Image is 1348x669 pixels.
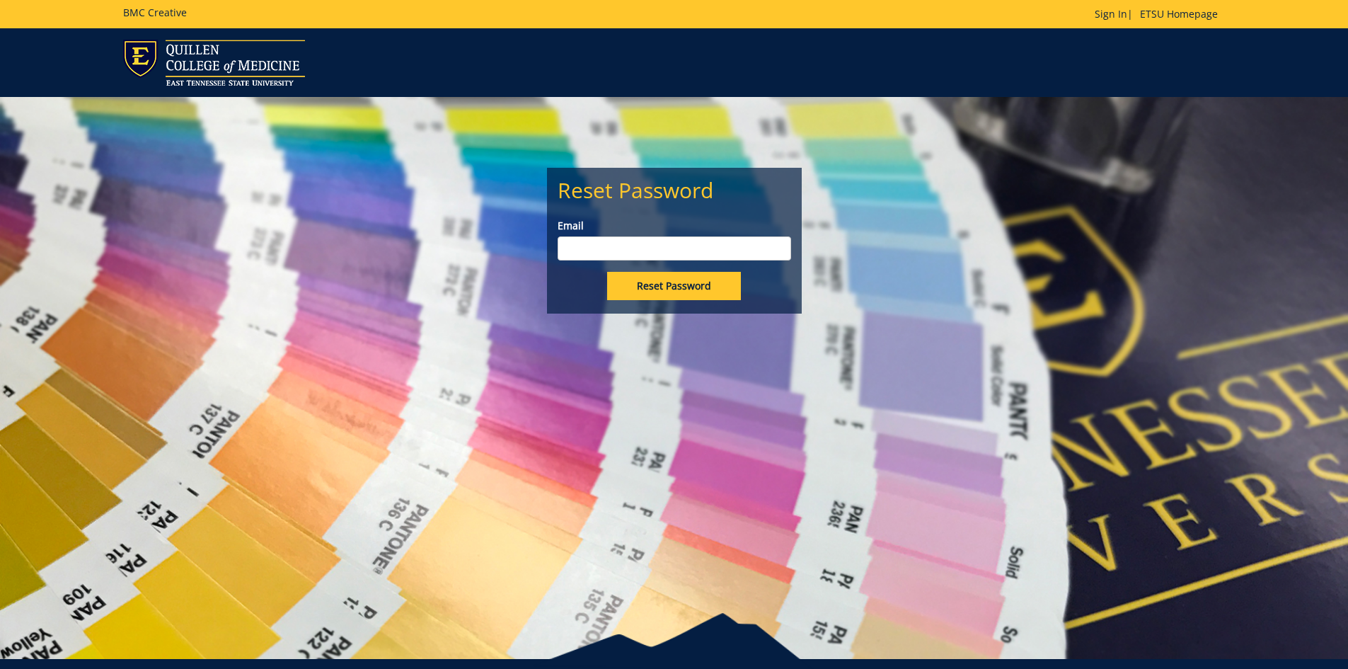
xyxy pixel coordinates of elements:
label: Email [558,219,791,233]
input: Reset Password [607,272,741,300]
img: ETSU logo [123,40,305,86]
h2: Reset Password [558,178,791,202]
a: ETSU Homepage [1133,7,1225,21]
a: Sign In [1095,7,1127,21]
p: | [1095,7,1225,21]
h5: BMC Creative [123,7,187,18]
